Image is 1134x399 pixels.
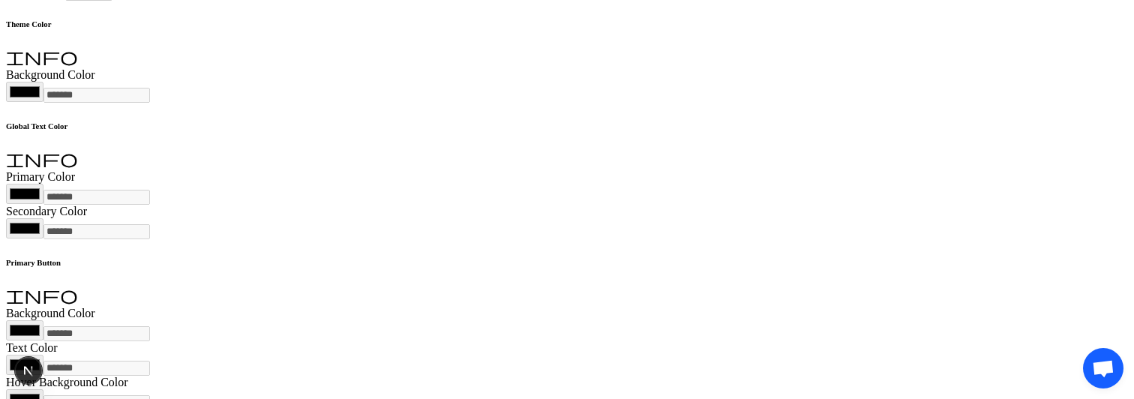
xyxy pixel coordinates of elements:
[6,355,43,375] input: Color picker
[6,184,43,204] input: Color picker
[6,121,1128,130] h6: Global Text Color
[6,258,1128,267] h6: Primary Button
[6,218,43,238] input: Color picker
[6,47,78,65] span: info
[6,170,75,183] label: Primary Color
[6,286,78,304] span: info
[6,307,95,319] label: Background Color
[6,149,78,167] span: info
[6,82,43,102] input: Color picker
[1083,348,1123,388] div: Open chat
[6,320,43,340] input: Color picker
[6,205,87,217] label: Secondary Color
[6,376,128,388] label: Hover Background Color
[6,68,95,81] label: Background Color
[6,341,58,354] label: Text Color
[6,19,1128,28] h6: Theme Color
